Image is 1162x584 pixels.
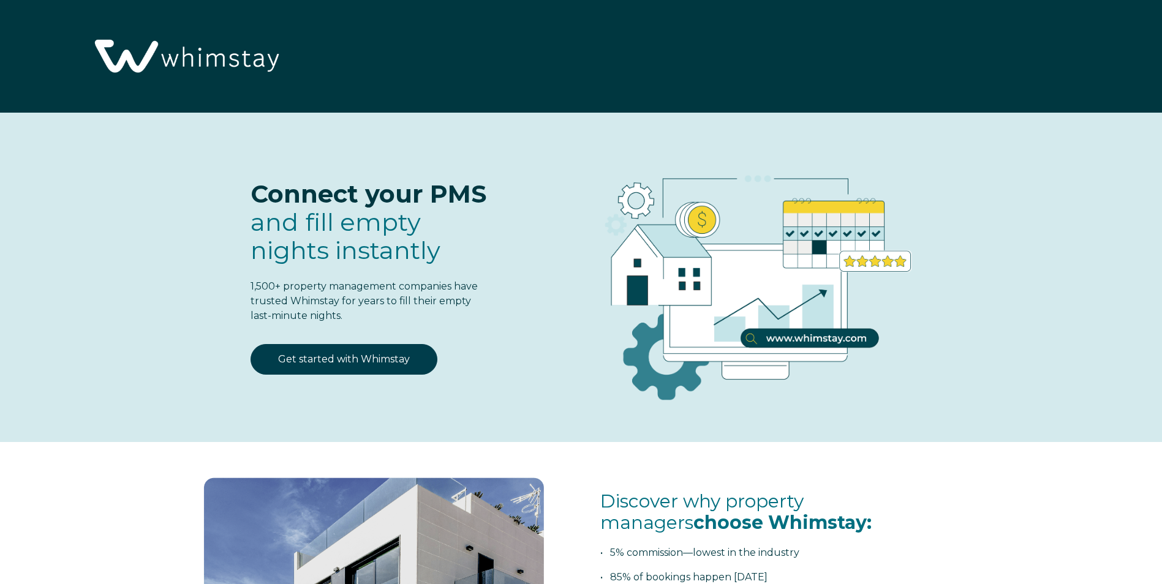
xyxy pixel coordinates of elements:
span: Connect your PMS [251,179,486,209]
span: • 85% of bookings happen [DATE] [600,571,768,583]
span: Discover why property managers [600,490,872,534]
img: Whimstay Logo-02 1 [86,6,285,108]
span: • 5% commission—lowest in the industry [600,547,799,558]
a: Get started with Whimstay [251,344,437,375]
img: RBO Ilustrations-03 [535,137,967,420]
span: and [251,207,440,265]
span: 1,500+ property management companies have trusted Whimstay for years to fill their empty last-min... [251,280,478,321]
span: fill empty nights instantly [251,207,440,265]
span: choose Whimstay: [693,511,872,534]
